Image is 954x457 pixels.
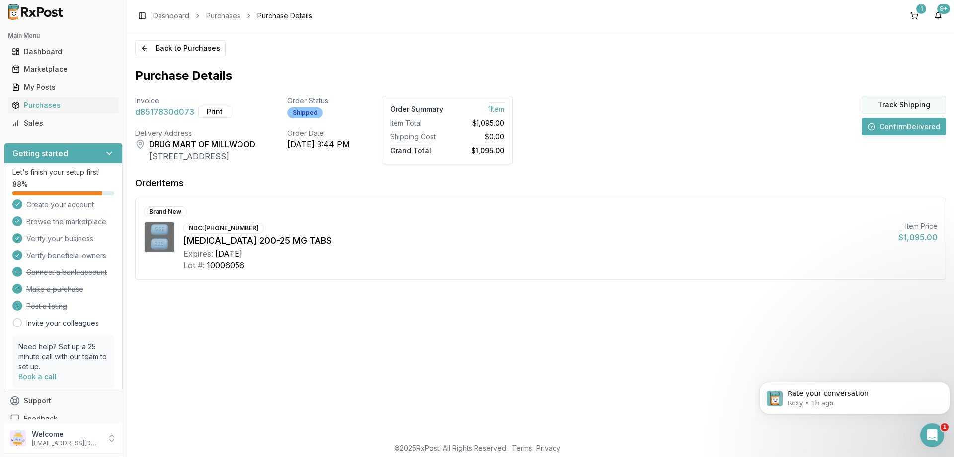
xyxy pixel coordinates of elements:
div: DRUG MART OF MILLWOOD [149,138,255,150]
button: 1 [906,8,922,24]
span: 1 [941,423,949,431]
img: User avatar [10,430,26,446]
div: [MEDICAL_DATA] 200-25 MG TABS [183,234,890,248]
a: Book a call [18,372,57,381]
span: Connect a bank account [26,267,107,277]
a: Purchases [8,96,119,114]
div: Item Price [898,221,938,231]
div: Shipped [287,107,323,118]
div: Dashboard [12,47,115,57]
a: Dashboard [8,43,119,61]
div: 10006056 [207,260,244,271]
p: [EMAIL_ADDRESS][DOMAIN_NAME] [32,439,101,447]
button: My Posts [4,79,123,95]
iframe: Intercom live chat [920,423,944,447]
a: Privacy [536,444,560,452]
div: Sales [12,118,115,128]
div: [DATE] [215,248,242,260]
a: Purchases [206,11,240,21]
div: 1 [916,4,926,14]
h3: Getting started [12,147,68,159]
span: $1,095.00 [472,118,504,128]
div: Order Summary [390,104,443,114]
div: Order Date [287,129,350,138]
div: $1,095.00 [898,231,938,243]
button: Track Shipping [862,96,946,114]
button: Feedback [4,410,123,428]
button: Print [198,106,231,118]
p: Need help? Set up a 25 minute call with our team to set up. [18,342,108,372]
div: Purchases [12,100,115,110]
button: Dashboard [4,44,123,60]
span: Grand Total [390,144,431,155]
p: Let's finish your setup first! [12,167,114,177]
div: [STREET_ADDRESS] [149,150,255,162]
a: Marketplace [8,61,119,78]
button: Support [4,392,123,410]
div: Order Status [287,96,350,106]
button: Sales [4,115,123,131]
div: [DATE] 3:44 PM [287,138,350,150]
div: Expires: [183,248,213,260]
span: Post a listing [26,301,67,311]
div: Shipping Cost [390,132,443,142]
span: Purchase Details [257,11,312,21]
button: Back to Purchases [135,40,226,56]
h1: Purchase Details [135,68,232,84]
div: Lot #: [183,260,205,271]
div: Brand New [144,206,187,217]
div: 9+ [937,4,950,14]
span: $1,095.00 [471,144,504,155]
button: Marketplace [4,62,123,77]
div: My Posts [12,82,115,92]
span: Browse the marketplace [26,217,106,227]
a: Invite your colleagues [26,318,99,328]
span: d8517830d073 [135,106,194,118]
div: Order Items [135,176,184,190]
a: Terms [512,444,532,452]
div: Item Total [390,118,443,128]
span: 1 Item [488,102,504,113]
nav: breadcrumb [153,11,312,21]
button: ConfirmDelivered [862,118,946,135]
span: Feedback [24,414,58,424]
a: Dashboard [153,11,189,21]
span: 88 % [12,179,28,189]
button: 9+ [930,8,946,24]
button: Purchases [4,97,123,113]
span: Create your account [26,200,94,210]
span: Verify your business [26,234,93,244]
div: $0.00 [451,132,504,142]
div: Delivery Address [135,129,255,138]
span: Make a purchase [26,284,83,294]
a: Sales [8,114,119,132]
div: Invoice [135,96,255,106]
img: Descovy 200-25 MG TABS [145,222,174,252]
span: Verify beneficial owners [26,251,106,261]
div: Marketplace [12,65,115,74]
p: Welcome [32,429,101,439]
iframe: Intercom notifications message [755,361,954,430]
img: RxPost Logo [4,4,68,20]
a: My Posts [8,78,119,96]
h2: Main Menu [8,32,119,40]
div: NDC: [PHONE_NUMBER] [183,223,264,234]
